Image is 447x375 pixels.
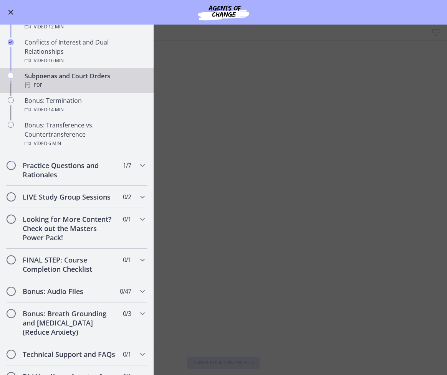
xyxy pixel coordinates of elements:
[47,56,64,65] span: · 16 min
[123,215,131,224] span: 0 / 1
[25,121,144,148] div: Bonus: Transference vs. Countertransference
[23,255,116,274] h2: FINAL STEP: Course Completion Checklist
[120,287,131,296] span: 0 / 47
[23,192,116,202] h2: LIVE Study Group Sessions
[123,255,131,264] span: 0 / 1
[25,56,144,65] div: Video
[25,96,144,114] div: Bonus: Termination
[47,105,64,114] span: · 14 min
[123,161,131,170] span: 1 / 7
[6,8,15,17] button: Enable menu
[8,39,14,45] i: Completed
[123,350,131,359] span: 0 / 1
[25,71,144,90] div: Subpoenas and Court Orders
[25,105,144,114] div: Video
[25,81,144,90] div: PDF
[123,309,131,318] span: 0 / 3
[23,287,116,296] h2: Bonus: Audio Files
[25,38,144,65] div: Conflicts of Interest and Dual Relationships
[25,139,144,148] div: Video
[177,3,270,21] img: Agents of Change Social Work Test Prep
[23,309,116,337] h2: Bonus: Breath Grounding and [MEDICAL_DATA] (Reduce Anxiety)
[23,215,116,242] h2: Looking for More Content? Check out the Masters Power Pack!
[23,161,116,179] h2: Practice Questions and Rationales
[47,139,61,148] span: · 6 min
[123,192,131,202] span: 0 / 2
[23,350,116,359] h2: Technical Support and FAQs
[47,22,64,31] span: · 12 min
[25,22,144,31] div: Video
